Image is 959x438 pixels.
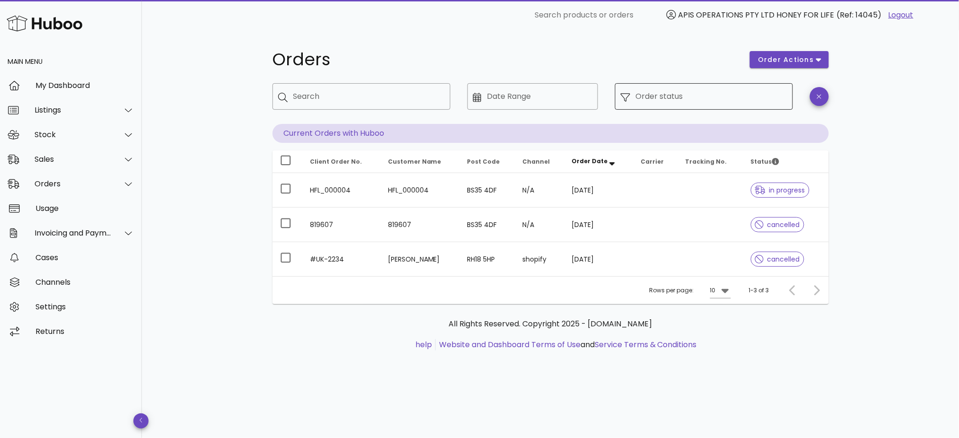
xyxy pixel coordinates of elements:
span: Channel [523,158,550,166]
td: [PERSON_NAME] [380,242,460,276]
span: Carrier [641,158,664,166]
span: cancelled [755,221,800,228]
div: Settings [35,302,134,311]
p: Current Orders with Huboo [273,124,829,143]
div: Stock [35,130,112,139]
span: Client Order No. [310,158,362,166]
div: 10Rows per page: [710,283,731,298]
td: [DATE] [564,173,633,208]
td: 819607 [303,208,380,242]
span: APIS OPERATIONS PTY LTD HONEY FOR LIFE [678,9,835,20]
h1: Orders [273,51,739,68]
a: help [415,339,432,350]
td: HFL_000004 [380,173,460,208]
div: Cases [35,253,134,262]
th: Post Code [460,150,515,173]
a: Service Terms & Conditions [595,339,697,350]
div: Returns [35,327,134,336]
th: Carrier [633,150,677,173]
th: Client Order No. [303,150,380,173]
td: HFL_000004 [303,173,380,208]
span: Post Code [467,158,500,166]
span: Status [751,158,779,166]
td: [DATE] [564,242,633,276]
td: [DATE] [564,208,633,242]
td: N/A [515,173,564,208]
div: My Dashboard [35,81,134,90]
span: order actions [757,55,814,65]
div: Orders [35,179,112,188]
span: in progress [755,187,805,193]
div: Listings [35,105,112,114]
button: order actions [750,51,828,68]
td: 819607 [380,208,460,242]
td: N/A [515,208,564,242]
div: 10 [710,286,716,295]
th: Tracking No. [677,150,743,173]
div: Rows per page: [650,277,731,304]
div: Invoicing and Payments [35,228,112,237]
th: Channel [515,150,564,173]
a: Website and Dashboard Terms of Use [439,339,581,350]
div: Channels [35,278,134,287]
div: Sales [35,155,112,164]
span: cancelled [755,256,800,263]
th: Customer Name [380,150,460,173]
span: (Ref: 14045) [837,9,882,20]
td: BS35 4DF [460,208,515,242]
span: Customer Name [388,158,441,166]
th: Status [743,150,828,173]
span: Tracking No. [685,158,727,166]
li: and [436,339,697,350]
span: Order Date [572,157,608,165]
th: Order Date: Sorted descending. Activate to remove sorting. [564,150,633,173]
a: Logout [889,9,914,21]
img: Huboo Logo [7,13,82,34]
td: BS35 4DF [460,173,515,208]
div: Usage [35,204,134,213]
div: 1-3 of 3 [749,286,769,295]
p: All Rights Reserved. Copyright 2025 - [DOMAIN_NAME] [280,318,821,330]
td: #UK-2234 [303,242,380,276]
td: shopify [515,242,564,276]
td: RH18 5HP [460,242,515,276]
